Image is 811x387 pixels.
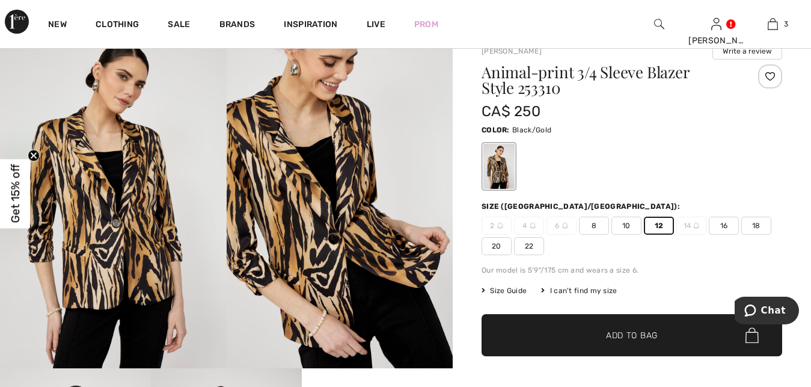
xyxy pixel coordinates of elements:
a: Prom [414,18,438,31]
span: 10 [611,217,641,235]
span: Inspiration [284,19,337,32]
button: Write a review [712,43,782,60]
div: Our model is 5'9"/175 cm and wears a size 6. [482,265,782,276]
span: Get 15% off [8,164,22,223]
img: ring-m.svg [562,223,568,229]
span: 3 [784,19,788,29]
a: Live [367,18,385,31]
span: Size Guide [482,285,527,296]
span: CA$ 250 [482,103,540,120]
img: Bag.svg [745,328,759,344]
a: 3 [745,17,801,31]
a: Sign In [711,18,721,29]
span: 20 [482,237,512,255]
span: 2 [482,217,512,235]
span: 8 [579,217,609,235]
span: Color: [482,126,510,134]
span: 18 [741,217,771,235]
iframe: Opens a widget where you can chat to one of our agents [735,297,799,327]
span: 14 [676,217,706,235]
a: New [48,19,67,32]
img: Animal-Print 3/4 Sleeve Blazer Style 253310. 2 [227,28,453,368]
div: [PERSON_NAME] [688,34,744,47]
div: Black/Gold [483,144,515,189]
span: Add to Bag [606,329,658,342]
span: Black/Gold [512,126,551,134]
img: ring-m.svg [693,223,699,229]
a: Clothing [96,19,139,32]
button: Add to Bag [482,314,782,356]
img: ring-m.svg [497,223,503,229]
a: Brands [219,19,256,32]
img: My Bag [768,17,778,31]
span: 4 [514,217,544,235]
h1: Animal-print 3/4 Sleeve Blazer Style 253310 [482,64,732,96]
img: My Info [711,17,721,31]
span: 6 [546,217,577,235]
img: search the website [654,17,664,31]
span: 16 [709,217,739,235]
img: ring-m.svg [530,223,536,229]
span: 22 [514,237,544,255]
a: Sale [168,19,190,32]
span: 12 [644,217,674,235]
button: Close teaser [28,149,40,161]
a: [PERSON_NAME] [482,47,542,55]
div: I can't find my size [541,285,617,296]
div: Size ([GEOGRAPHIC_DATA]/[GEOGRAPHIC_DATA]): [482,201,682,212]
img: 1ère Avenue [5,10,29,34]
